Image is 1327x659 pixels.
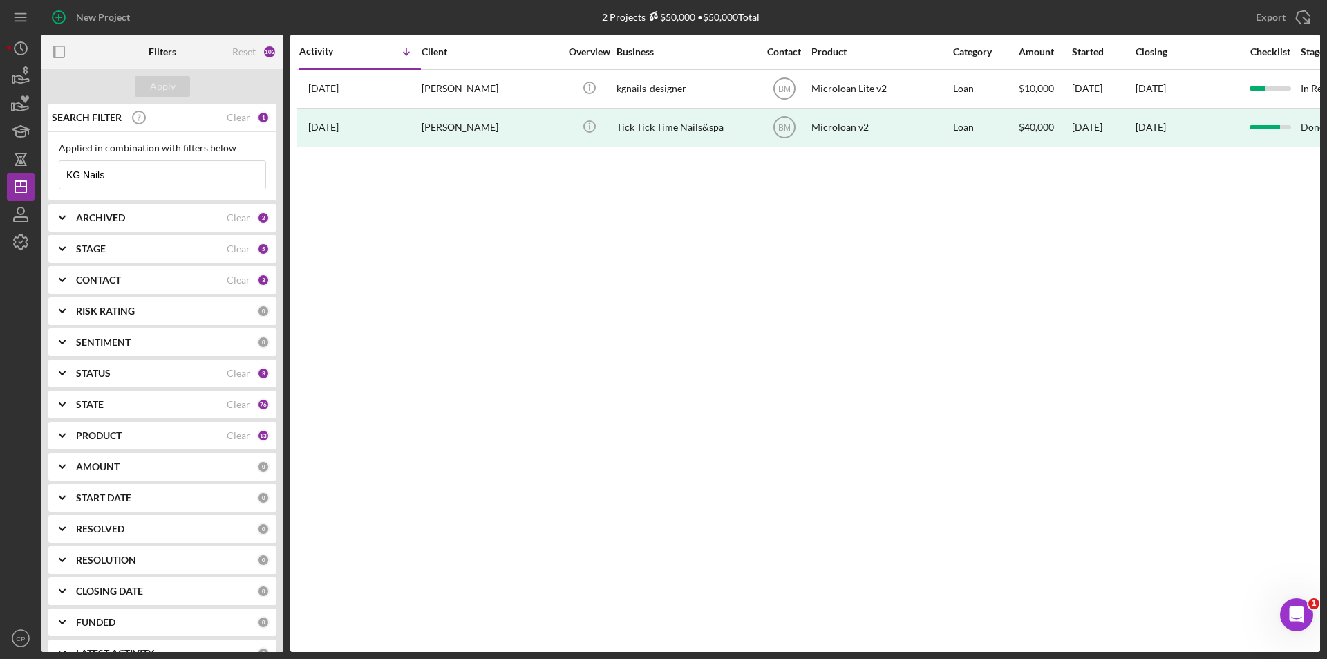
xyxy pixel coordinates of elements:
[227,212,250,223] div: Clear
[76,337,131,348] b: SENTIMENT
[227,368,250,379] div: Clear
[232,46,256,57] div: Reset
[1308,598,1319,609] span: 1
[76,523,124,535] b: RESOLVED
[227,275,250,286] div: Clear
[602,11,760,23] div: 2 Projects • $50,000 Total
[1280,598,1313,631] iframe: Intercom live chat
[76,275,121,286] b: CONTACT
[76,430,122,441] b: PRODUCT
[257,492,270,504] div: 0
[257,274,270,286] div: 3
[422,71,560,107] div: [PERSON_NAME]
[76,243,106,254] b: STAGE
[257,367,270,380] div: 3
[41,3,144,31] button: New Project
[953,46,1017,57] div: Category
[257,554,270,566] div: 0
[149,46,176,57] b: Filters
[646,11,695,23] div: $50,000
[1136,46,1239,57] div: Closing
[257,336,270,349] div: 0
[257,523,270,535] div: 0
[308,122,339,133] time: 2024-01-12 18:49
[59,142,266,154] div: Applied in combination with filters below
[1072,109,1134,146] div: [DATE]
[1019,109,1071,146] div: $40,000
[617,46,755,57] div: Business
[811,46,950,57] div: Product
[1136,82,1166,94] time: [DATE]
[76,586,143,597] b: CLOSING DATE
[778,123,791,133] text: BM
[76,306,135,317] b: RISK RATING
[227,430,250,441] div: Clear
[1136,122,1166,133] div: [DATE]
[76,399,104,410] b: STATE
[263,45,276,59] div: 103
[7,624,35,652] button: CP
[811,109,950,146] div: Microloan v2
[422,46,560,57] div: Client
[1019,46,1071,57] div: Amount
[422,109,560,146] div: [PERSON_NAME]
[299,46,360,57] div: Activity
[811,71,950,107] div: Microloan Lite v2
[257,305,270,317] div: 0
[76,617,115,628] b: FUNDED
[227,112,250,123] div: Clear
[1242,3,1320,31] button: Export
[227,399,250,410] div: Clear
[308,83,339,94] time: 2025-04-04 18:45
[1072,71,1134,107] div: [DATE]
[257,111,270,124] div: 1
[76,492,131,503] b: START DATE
[1019,82,1054,94] span: $10,000
[563,46,615,57] div: Overview
[1241,46,1299,57] div: Checklist
[135,76,190,97] button: Apply
[76,461,120,472] b: AMOUNT
[257,212,270,224] div: 2
[257,461,270,473] div: 0
[1072,46,1134,57] div: Started
[227,243,250,254] div: Clear
[76,648,154,659] b: LATEST ACTIVITY
[150,76,176,97] div: Apply
[778,84,791,94] text: BM
[257,585,270,597] div: 0
[257,616,270,629] div: 0
[52,112,122,123] b: SEARCH FILTER
[76,3,130,31] div: New Project
[76,555,136,566] b: RESOLUTION
[257,398,270,411] div: 76
[257,429,270,442] div: 13
[1256,3,1286,31] div: Export
[758,46,810,57] div: Contact
[953,109,1017,146] div: Loan
[76,212,125,223] b: ARCHIVED
[953,71,1017,107] div: Loan
[617,71,755,107] div: kgnails-designer
[76,368,111,379] b: STATUS
[617,109,755,146] div: Tick Tick Time Nails&spa
[257,243,270,255] div: 5
[16,635,25,642] text: CP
